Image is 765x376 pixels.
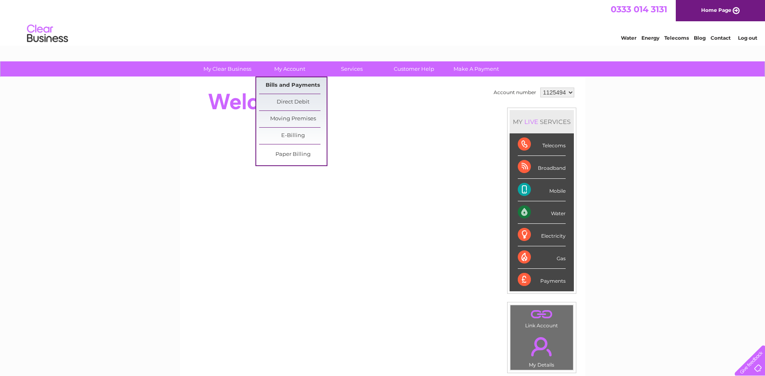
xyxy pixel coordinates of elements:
[512,332,571,361] a: .
[518,246,566,269] div: Gas
[621,35,636,41] a: Water
[492,86,538,99] td: Account number
[510,110,574,133] div: MY SERVICES
[641,35,659,41] a: Energy
[518,133,566,156] div: Telecoms
[259,111,327,127] a: Moving Premises
[523,118,540,126] div: LIVE
[259,146,327,163] a: Paper Billing
[380,61,448,77] a: Customer Help
[738,35,757,41] a: Log out
[510,330,573,370] td: My Details
[256,61,323,77] a: My Account
[318,61,386,77] a: Services
[27,21,68,46] img: logo.png
[259,77,327,94] a: Bills and Payments
[694,35,706,41] a: Blog
[259,94,327,110] a: Direct Debit
[664,35,689,41] a: Telecoms
[518,156,566,178] div: Broadband
[510,305,573,331] td: Link Account
[512,307,571,322] a: .
[518,179,566,201] div: Mobile
[518,224,566,246] div: Electricity
[442,61,510,77] a: Make A Payment
[190,5,576,40] div: Clear Business is a trading name of Verastar Limited (registered in [GEOGRAPHIC_DATA] No. 3667643...
[711,35,731,41] a: Contact
[259,128,327,144] a: E-Billing
[194,61,261,77] a: My Clear Business
[611,4,667,14] a: 0333 014 3131
[518,269,566,291] div: Payments
[518,201,566,224] div: Water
